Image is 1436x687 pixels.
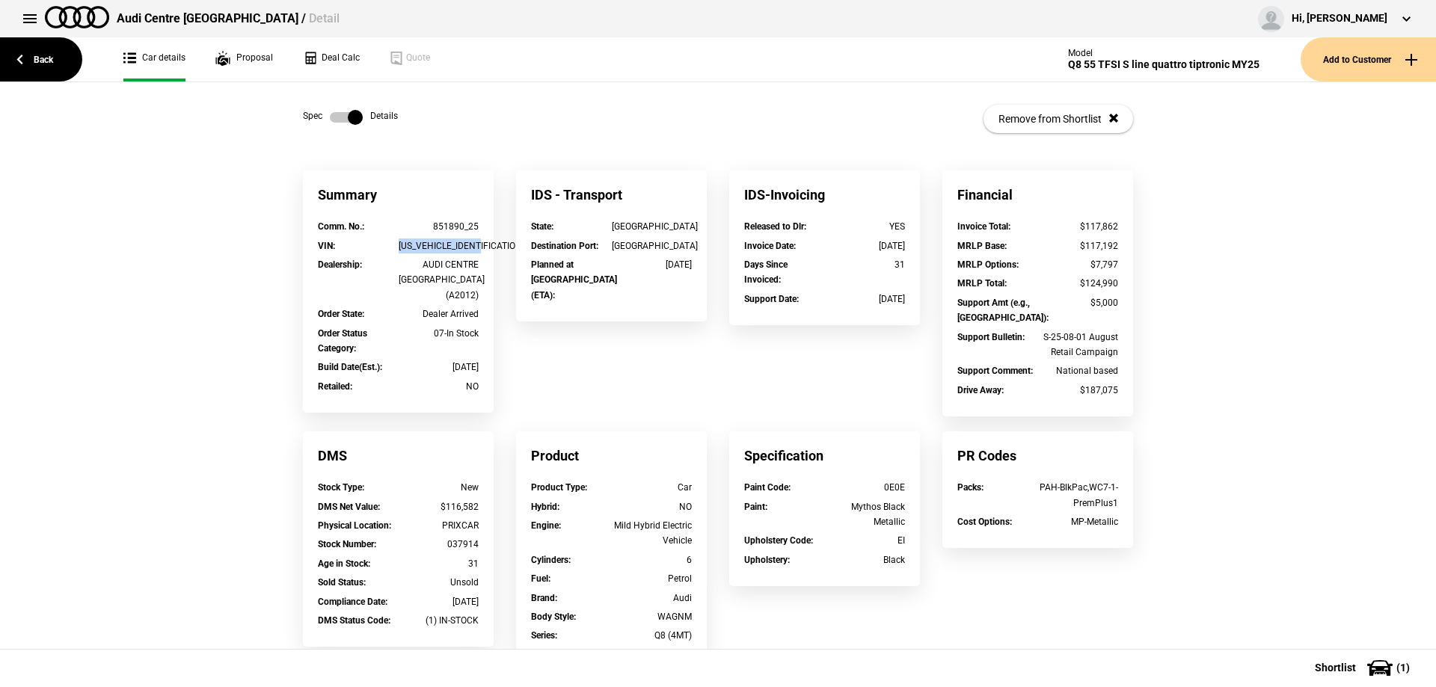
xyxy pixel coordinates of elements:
div: PAH-BlkPac,WC7-1-PremPlus1 [1038,480,1119,511]
img: audi.png [45,6,109,28]
div: NO [612,499,693,514]
strong: Drive Away : [957,385,1004,395]
div: WAGNM [612,609,693,624]
strong: Physical Location : [318,520,391,531]
div: Summary [303,170,494,219]
div: DMS [303,431,494,480]
strong: Build Date(Est.) : [318,362,382,372]
div: $124,990 [1038,276,1119,291]
strong: Support Bulletin : [957,332,1025,342]
a: Proposal [215,37,273,81]
div: [DATE] [612,257,693,272]
div: NO [399,379,479,394]
div: Audi [612,591,693,606]
strong: Stock Type : [318,482,364,493]
div: Product [516,431,707,480]
strong: VIN : [318,241,335,251]
button: Shortlist(1) [1292,649,1436,686]
span: ( 1 ) [1396,662,1410,673]
div: $117,192 [1038,238,1119,253]
strong: Invoice Total : [957,221,1010,232]
div: New [399,480,479,495]
strong: Engine : [531,520,561,531]
button: Remove from Shortlist [984,105,1133,133]
strong: Paint Code : [744,482,791,493]
div: $7,797 [1038,257,1119,272]
div: AUDI CENTRE [GEOGRAPHIC_DATA] (A2012) [399,257,479,303]
strong: Comm. No. : [318,221,364,232]
div: Spec Details [303,110,398,125]
strong: Compliance Date : [318,597,387,607]
div: S-25-08-01 August Retail Campaign [1038,330,1119,360]
strong: MRLP Options : [957,259,1019,270]
strong: Support Date : [744,294,799,304]
strong: Support Comment : [957,366,1033,376]
div: Black [825,552,906,567]
div: EI [825,533,906,548]
div: 31 [825,257,906,272]
strong: Series : [531,630,557,641]
div: $187,075 [1038,383,1119,398]
div: Mythos Black Metallic [825,499,906,530]
strong: Product Type : [531,482,587,493]
strong: DMS Net Value : [318,502,380,512]
strong: Retailed : [318,381,352,392]
strong: Cost Options : [957,517,1012,527]
strong: Stock Number : [318,539,376,549]
strong: Dealership : [318,259,362,270]
strong: Order State : [318,309,364,319]
div: [DATE] [399,594,479,609]
strong: Invoice Date : [744,241,796,251]
div: Mild Hybrid Electric Vehicle [612,518,693,549]
div: Hi, [PERSON_NAME] [1292,11,1387,26]
div: 07-In Stock [399,326,479,341]
div: Q8 (4MT) [612,628,693,643]
strong: Days Since Invoiced : [744,259,788,285]
strong: DMS Status Code : [318,615,390,626]
strong: Upholstery : [744,555,790,565]
a: Car details [123,37,185,81]
strong: Paint : [744,502,767,512]
strong: Sold Status : [318,577,366,588]
div: IDS - Transport [516,170,707,219]
strong: Brand : [531,593,557,603]
strong: Support Amt (e.g., [GEOGRAPHIC_DATA]) : [957,298,1049,323]
div: PR Codes [942,431,1133,480]
div: Car [612,480,693,495]
div: MP-Metallic [1038,514,1119,529]
div: [GEOGRAPHIC_DATA] [612,238,693,253]
strong: State : [531,221,553,232]
div: (1) IN-STOCK [399,613,479,628]
div: [DATE] [825,292,906,306]
div: Model [1068,48,1259,58]
strong: Released to Dlr : [744,221,806,232]
div: [GEOGRAPHIC_DATA] [612,219,693,234]
strong: Planned at [GEOGRAPHIC_DATA] (ETA) : [531,259,617,301]
div: 6 [612,552,693,567]
strong: Fuel : [531,573,550,584]
div: $5,000 [1038,295,1119,310]
div: National based [1038,363,1119,378]
div: IDS-Invoicing [729,170,920,219]
div: Petrol [612,571,693,586]
div: PRIXCAR [399,518,479,533]
div: 0E0E [825,480,906,495]
div: [DATE] [399,360,479,375]
div: $116,582 [399,499,479,514]
div: [US_VEHICLE_IDENTIFICATION_NUMBER] [399,238,479,253]
strong: MRLP Base : [957,241,1007,251]
div: Financial [942,170,1133,219]
div: $117,862 [1038,219,1119,234]
div: Dealer Arrived [399,306,479,321]
div: Audi Centre [GEOGRAPHIC_DATA] / [117,10,340,27]
div: Specification [729,431,920,480]
a: Deal Calc [303,37,360,81]
div: 31 [399,556,479,571]
span: Shortlist [1315,662,1356,673]
div: Q8 55 TFSI S line quattro tiptronic MY25 [1068,58,1259,71]
strong: Body Style : [531,611,576,622]
strong: Destination Port : [531,241,598,251]
strong: Age in Stock : [318,558,370,569]
strong: Upholstery Code : [744,535,813,546]
strong: Cylinders : [531,555,571,565]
